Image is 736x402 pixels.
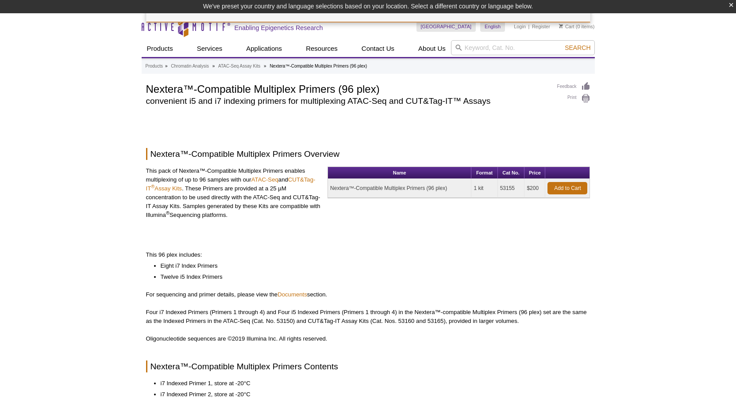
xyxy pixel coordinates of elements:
a: Add to Cart [547,182,587,194]
a: Cart [559,23,574,30]
li: » [212,64,215,68]
a: ATAC-Seq Assay Kits [218,62,260,70]
li: » [165,64,168,68]
li: i7 Indexed Primer 2, store at -20°C [161,390,582,399]
a: Services [192,40,228,57]
span: Search [565,44,590,51]
th: Format [471,167,497,179]
h2: Enabling Epigenetics Research [235,24,323,32]
h1: Nextera™-Compatible Multiplex Primers (96 plex) [146,82,548,95]
li: Nextera™-Compatible Multiplex Primers (96 plex) [270,64,367,68]
li: Twelve i5 Index Primers [161,273,582,281]
a: Feedback [557,82,590,91]
a: Contact Us [356,40,400,57]
p: This pack of Nextera™-Compatible Multiplex Primers enables multiplexing of up to 96 samples with ... [146,167,321,220]
a: Resources [301,40,343,57]
p: Four i7 Indexed Primers (Primers 1 through 4) and Four i5 Indexed Primers (Primers 1 through 4) i... [146,308,590,326]
p: This 96 plex includes: [146,250,590,259]
li: (0 items) [559,21,595,32]
td: Nextera™-Compatible Multiplex Primers (96 plex) [328,179,471,198]
a: Chromatin Analysis [171,62,209,70]
h2: convenient i5 and i7 indexing primers for multiplexing ATAC-Seq and CUT&Tag-IT™ Assays [146,97,548,105]
p: Oligonucleotide sequences are ©2019 Illumina Inc. All rights reserved. [146,334,590,343]
td: $200 [524,179,545,198]
li: » [264,64,266,68]
a: [GEOGRAPHIC_DATA] [416,21,476,32]
th: Price [524,167,545,179]
th: Cat No. [498,167,525,179]
a: English [480,21,505,32]
h2: Nextera™-Compatible Multiplex Primers Overview [146,148,590,160]
button: Search [562,44,593,52]
a: Documents [277,291,307,298]
a: Applications [241,40,287,57]
a: Products [146,62,163,70]
li: i7 Indexed Primer 1, store at -20°C [161,379,582,388]
li: | [528,21,530,32]
a: ATAC-Seq [251,176,278,183]
a: Login [514,23,526,30]
sup: ® [166,210,170,216]
li: Eight i7 Index Primers [161,262,582,270]
a: Print [557,94,590,103]
a: About Us [413,40,451,57]
td: 53155 [498,179,525,198]
input: Keyword, Cat. No. [451,40,595,55]
a: Products [142,40,178,57]
a: Register [532,23,550,30]
sup: ® [151,184,154,189]
img: Your Cart [559,24,563,28]
p: For sequencing and primer details, please view the section. [146,290,590,299]
h2: Nextera™-Compatible Multiplex Primers Contents [146,360,590,372]
th: Name [328,167,471,179]
td: 1 kit [471,179,497,198]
